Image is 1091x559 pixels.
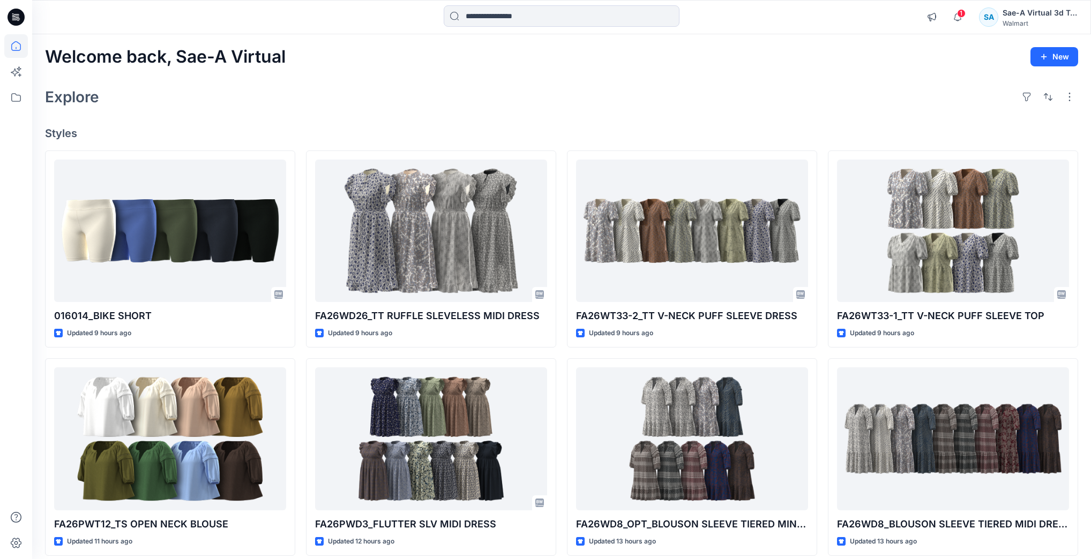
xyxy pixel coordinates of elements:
[54,160,286,302] a: 016014_BIKE SHORT
[328,328,392,339] p: Updated 9 hours ago
[576,367,808,510] a: FA26WD8_OPT_BLOUSON SLEEVE TIERED MINI DRESS
[850,328,914,339] p: Updated 9 hours ago
[1003,19,1078,27] div: Walmart
[315,308,547,323] p: FA26WD26_TT RUFFLE SLEVELESS MIDI DRESS
[589,328,653,339] p: Updated 9 hours ago
[1003,6,1078,19] div: Sae-A Virtual 3d Team
[328,536,394,547] p: Updated 12 hours ago
[979,7,998,27] div: SA
[576,308,808,323] p: FA26WT33-2_TT V-NECK PUFF SLEEVE DRESS
[45,127,1078,140] h4: Styles
[45,88,99,105] h2: Explore
[54,367,286,510] a: FA26PWT12_TS OPEN NECK BLOUSE
[315,367,547,510] a: FA26PWD3_FLUTTER SLV MIDI DRESS
[576,517,808,532] p: FA26WD8_OPT_BLOUSON SLEEVE TIERED MINI DRESS
[576,160,808,302] a: FA26WT33-2_TT V-NECK PUFF SLEEVE DRESS
[45,47,286,67] h2: Welcome back, Sae-A Virtual
[315,160,547,302] a: FA26WD26_TT RUFFLE SLEVELESS MIDI DRESS
[850,536,917,547] p: Updated 13 hours ago
[67,328,131,339] p: Updated 9 hours ago
[837,367,1069,510] a: FA26WD8_BLOUSON SLEEVE TIERED MIDI DRESS
[54,308,286,323] p: 016014_BIKE SHORT
[837,308,1069,323] p: FA26WT33-1_TT V-NECK PUFF SLEEVE TOP
[589,536,656,547] p: Updated 13 hours ago
[957,9,966,18] span: 1
[837,160,1069,302] a: FA26WT33-1_TT V-NECK PUFF SLEEVE TOP
[315,517,547,532] p: FA26PWD3_FLUTTER SLV MIDI DRESS
[67,536,132,547] p: Updated 11 hours ago
[837,517,1069,532] p: FA26WD8_BLOUSON SLEEVE TIERED MIDI DRESS
[54,517,286,532] p: FA26PWT12_TS OPEN NECK BLOUSE
[1030,47,1078,66] button: New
